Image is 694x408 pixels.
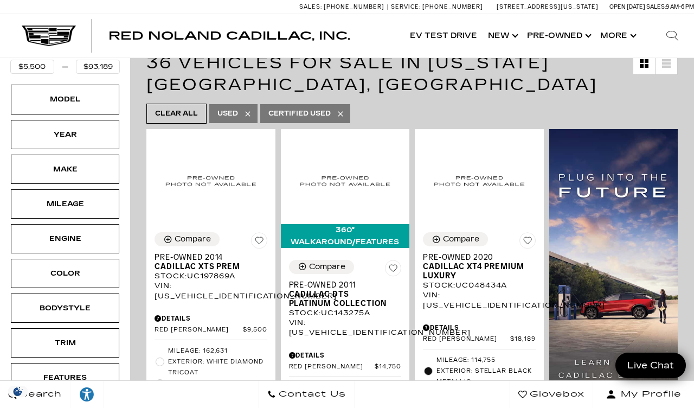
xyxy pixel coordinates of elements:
span: Red [PERSON_NAME] [423,335,510,343]
img: 2014 Cadillac XTS PREM [155,137,267,224]
button: Open user profile menu [593,381,694,408]
span: Live Chat [622,359,679,372]
div: Stock : UC143275A [289,308,402,318]
div: Bodystyle [38,302,92,314]
button: Save Vehicle [251,232,267,253]
span: Cadillac DTS Platinum Collection [289,290,394,308]
span: $18,189 [510,335,536,343]
span: [PHONE_NUMBER] [422,3,483,10]
div: YearYear [11,120,119,149]
section: Click to Open Cookie Consent Modal [5,386,30,397]
span: Clear All [155,107,198,120]
div: Mileage [38,198,92,210]
div: Compare [309,262,345,272]
span: Red Noland Cadillac, Inc. [108,29,350,42]
a: Glovebox [510,381,593,408]
span: Open [DATE] [609,3,645,10]
div: BodystyleBodystyle [11,294,119,323]
div: Model [38,93,92,105]
a: Grid View [633,53,655,74]
div: Search [651,14,694,58]
span: [PHONE_NUMBER] [324,3,384,10]
button: More [595,14,640,58]
a: Red [PERSON_NAME] $9,500 [155,326,267,334]
div: Features [38,372,92,384]
span: Exterior: White Diamond Tricoat [168,356,267,378]
div: ColorColor [11,259,119,288]
a: Pre-Owned 2011Cadillac DTS Platinum Collection [289,280,402,308]
div: VIN: [US_VEHICLE_IDENTIFICATION_NUMBER] [289,318,402,337]
a: Live Chat [615,353,686,378]
a: Pre-Owned 2020Cadillac XT4 Premium Luxury [423,253,536,280]
img: Opt-Out Icon [5,386,30,397]
span: Cadillac XT4 Premium Luxury [423,262,528,280]
span: Sales: [646,3,666,10]
div: MakeMake [11,155,119,184]
button: Save Vehicle [385,260,401,280]
div: Trim [38,337,92,349]
div: Stock : UC048434A [423,280,536,290]
span: Sales: [299,3,322,10]
a: Red Noland Cadillac, Inc. [108,30,350,41]
div: ModelModel [11,85,119,114]
span: My Profile [616,387,682,402]
a: Explore your accessibility options [70,381,104,408]
span: Pre-Owned 2011 [289,280,394,290]
a: Sales: [PHONE_NUMBER] [299,4,387,10]
span: Exterior: Stellar Black Metallic [436,366,536,387]
a: New [483,14,522,58]
span: Pre-Owned 2020 [423,253,528,262]
div: Color [38,267,92,279]
div: Engine [38,233,92,245]
img: 2011 Cadillac DTS Platinum Collection [289,137,402,224]
span: Contact Us [276,387,346,402]
button: Compare Vehicle [155,232,220,246]
img: 2020 Cadillac XT4 Premium Luxury [423,137,536,224]
div: Pricing Details - Pre-Owned 2014 Cadillac XTS PREM [155,314,267,323]
div: VIN: [US_VEHICLE_IDENTIFICATION_NUMBER] [423,290,536,310]
div: VIN: [US_VEHICLE_IDENTIFICATION_NUMBER] [155,281,267,301]
a: EV Test Drive [404,14,483,58]
a: Red [PERSON_NAME] $18,189 [423,335,536,343]
span: Red [PERSON_NAME] [155,326,243,334]
span: Service: [391,3,421,10]
div: Year [38,129,92,141]
div: Stock : UC197869A [155,271,267,281]
div: Compare [443,234,479,244]
div: Explore your accessibility options [70,386,103,403]
input: Minimum [10,60,54,74]
a: Red [PERSON_NAME] $14,750 [289,363,402,371]
li: Mileage: 114,755 [423,355,536,366]
button: Compare Vehicle [423,232,488,246]
div: TrimTrim [11,328,119,358]
a: Contact Us [259,381,355,408]
span: $9,500 [243,326,267,334]
a: Service: [PHONE_NUMBER] [387,4,486,10]
div: Make [38,163,92,175]
div: Compare [175,234,211,244]
a: Pre-Owned 2014Cadillac XTS PREM [155,253,267,271]
span: Search [17,387,62,402]
div: Pricing Details - Pre-Owned 2020 Cadillac XT4 Premium Luxury [423,323,536,333]
input: Maximum [76,60,120,74]
span: Cadillac XTS PREM [155,262,259,271]
div: Pricing Details - Pre-Owned 2011 Cadillac DTS Platinum Collection [289,350,402,360]
a: [STREET_ADDRESS][US_STATE] [497,3,599,10]
span: 9 AM-6 PM [666,3,694,10]
div: EngineEngine [11,224,119,253]
a: Pre-Owned [522,14,595,58]
span: Used [217,107,238,120]
div: MileageMileage [11,189,119,219]
span: Red [PERSON_NAME] [289,363,375,371]
img: Cadillac Dark Logo with Cadillac White Text [22,25,76,46]
button: Save Vehicle [519,232,536,253]
span: Certified Used [268,107,331,120]
span: $14,750 [375,363,401,371]
div: 360° WalkAround/Features [281,224,410,248]
button: Compare Vehicle [289,260,354,274]
span: Pre-Owned 2014 [155,253,259,262]
span: Glovebox [527,387,584,402]
div: FeaturesFeatures [11,363,119,392]
li: Mileage: 162,631 [155,346,267,356]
